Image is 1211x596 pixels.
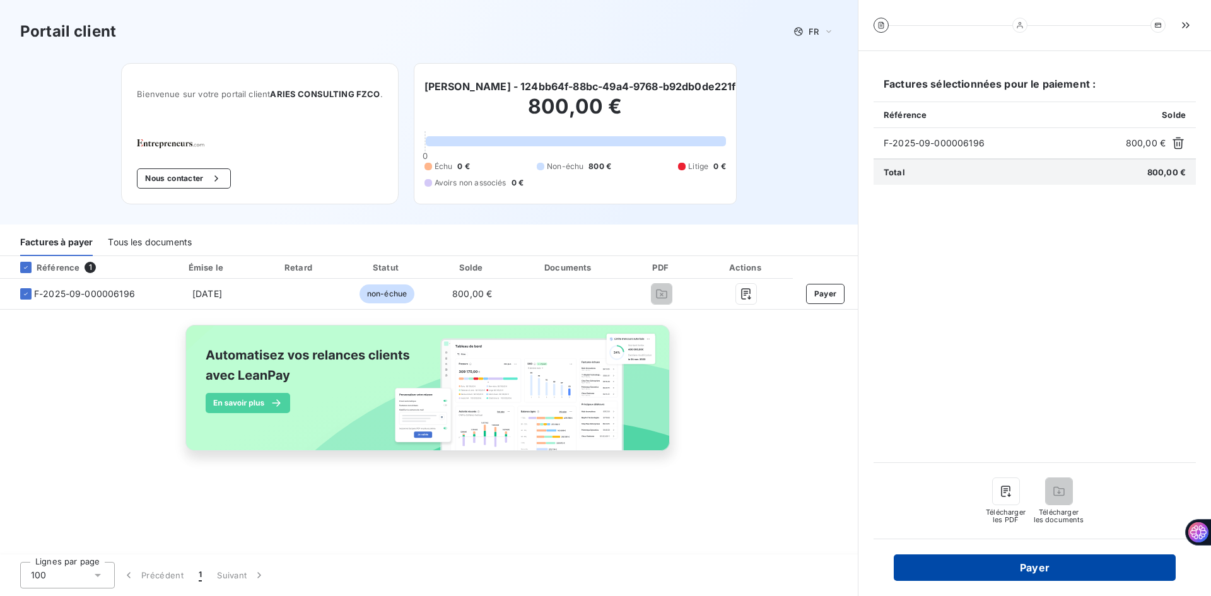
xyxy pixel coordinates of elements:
[457,161,469,172] span: 0 €
[626,261,697,274] div: PDF
[20,230,93,256] div: Factures à payer
[191,562,209,588] button: 1
[346,261,428,274] div: Statut
[360,284,414,303] span: non-échue
[137,168,230,189] button: Nous contacter
[894,554,1176,581] button: Payer
[174,317,684,472] img: banner
[809,26,819,37] span: FR
[688,161,708,172] span: Litige
[713,161,725,172] span: 0 €
[435,161,453,172] span: Échu
[34,288,135,300] span: F-2025-09-000006196
[874,76,1196,102] h6: Factures sélectionnées pour le paiement :
[547,161,583,172] span: Non-échu
[884,167,905,177] span: Total
[85,262,96,273] span: 1
[20,20,116,43] h3: Portail client
[884,137,1121,149] span: F-2025-09-000006196
[884,110,927,120] span: Référence
[31,569,46,581] span: 100
[1126,137,1166,149] span: 800,00 €
[806,284,845,304] button: Payer
[137,89,382,99] span: Bienvenue sur votre portail client .
[115,562,191,588] button: Précédent
[433,261,512,274] div: Solde
[209,562,273,588] button: Suivant
[423,151,428,161] span: 0
[588,161,611,172] span: 800 €
[1147,167,1186,177] span: 800,00 €
[452,288,492,299] span: 800,00 €
[986,508,1026,523] span: Télécharger les PDF
[424,79,736,94] h6: [PERSON_NAME] - 124bb64f-88bc-49a4-9768-b92db0de221f
[1162,110,1186,120] span: Solde
[702,261,790,274] div: Actions
[108,230,192,256] div: Tous les documents
[435,177,506,189] span: Avoirs non associés
[161,261,253,274] div: Émise le
[199,569,202,581] span: 1
[10,262,79,273] div: Référence
[517,261,621,274] div: Documents
[192,288,222,299] span: [DATE]
[424,94,726,132] h2: 800,00 €
[270,89,380,99] span: ARIES CONSULTING FZCO
[512,177,524,189] span: 0 €
[1034,508,1084,523] span: Télécharger les documents
[258,261,341,274] div: Retard
[137,139,218,148] img: Company logo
